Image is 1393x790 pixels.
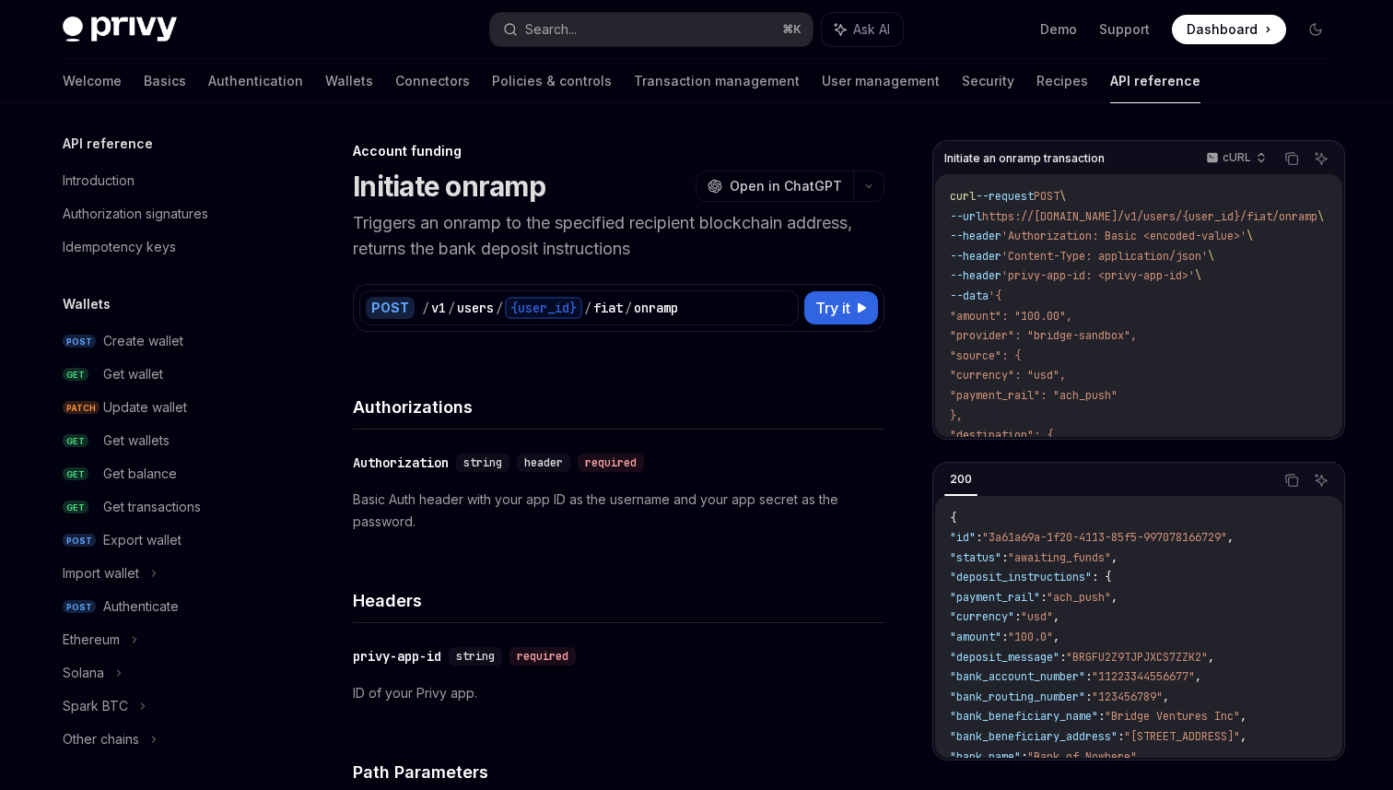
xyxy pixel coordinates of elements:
button: cURL [1196,143,1274,174]
span: POST [63,335,96,348]
span: "usd" [1021,609,1053,624]
span: , [1111,590,1118,605]
a: Support [1099,20,1150,39]
span: 'Content-Type: application/json' [1001,249,1208,264]
div: required [509,647,576,666]
div: required [578,454,644,472]
span: "[STREET_ADDRESS]" [1124,729,1240,744]
p: cURL [1223,150,1251,165]
span: "payment_rail": "ach_push" [950,388,1118,403]
div: / [625,299,632,317]
span: \ [1208,249,1214,264]
a: Dashboard [1172,15,1286,44]
span: : [976,530,982,545]
h4: Headers [353,588,884,613]
a: POSTExport wallet [48,524,284,557]
span: PATCH [63,401,99,415]
a: Demo [1040,20,1077,39]
span: "11223344556677" [1092,669,1195,684]
span: curl [950,189,976,204]
div: / [584,299,591,317]
span: POST [63,534,96,548]
div: privy-app-id [353,647,441,666]
a: Policies & controls [492,59,612,103]
span: ⌘ K [782,22,802,37]
span: "Bridge Ventures Inc" [1105,709,1240,724]
span: , [1227,530,1234,545]
p: Basic Auth header with your app ID as the username and your app secret as the password. [353,489,884,533]
div: Update wallet [103,396,187,419]
span: POST [1034,189,1059,204]
span: "bank_name" [950,749,1021,764]
span: POST [63,600,96,614]
div: Account funding [353,142,884,160]
span: "id" [950,530,976,545]
a: GETGet wallet [48,358,284,391]
div: Authenticate [103,595,179,618]
span: "deposit_instructions" [950,570,1092,584]
span: --url [950,209,982,224]
span: "deposit_message" [950,650,1059,665]
a: Introduction [48,164,284,197]
a: POSTCreate wallet [48,324,284,358]
span: , [1053,630,1059,644]
span: "provider": "bridge-sandbox", [950,328,1137,343]
span: "BRGFU2Z9TJPJXCS7ZZK2" [1066,650,1208,665]
span: Initiate an onramp transaction [944,151,1105,166]
span: "destination": { [950,428,1053,442]
span: "payment_rail" [950,590,1040,605]
span: "3a61a69a-1f20-4113-85f5-997078166729" [982,530,1227,545]
a: User management [822,59,940,103]
div: Authorization [353,454,449,472]
p: Triggers an onramp to the specified recipient blockchain address, returns the bank deposit instru... [353,210,884,262]
span: Ask AI [853,20,890,39]
a: GETGet balance [48,457,284,490]
span: 'privy-app-id: <privy-app-id>' [1001,268,1195,283]
span: : [1021,749,1027,764]
span: "100.0" [1008,630,1053,644]
div: Introduction [63,170,135,192]
a: Recipes [1036,59,1088,103]
span: --request [976,189,1034,204]
span: --header [950,249,1001,264]
span: , [1163,690,1169,704]
span: "source": { [950,348,1021,363]
span: '{ [989,289,1001,303]
span: : [1059,650,1066,665]
div: Spark BTC [63,695,128,717]
a: GETGet wallets [48,424,284,457]
span: GET [63,434,88,448]
div: 200 [944,468,977,490]
span: , [1240,709,1247,724]
span: GET [63,501,88,514]
span: \ [1247,229,1253,243]
button: Ask AI [822,13,903,46]
div: v1 [431,299,446,317]
div: Export wallet [103,529,181,551]
span: "currency" [950,609,1014,624]
span: : [1098,709,1105,724]
span: { [950,511,956,525]
div: Solana [63,662,104,684]
span: Dashboard [1187,20,1258,39]
button: Try it [804,291,878,324]
div: Authorization signatures [63,203,208,225]
span: : [1001,550,1008,565]
span: : { [1092,570,1111,584]
a: Basics [144,59,186,103]
h5: API reference [63,133,153,155]
span: "bank_routing_number" [950,690,1085,704]
div: Import wallet [63,562,139,584]
span: : [1085,669,1092,684]
button: Open in ChatGPT [696,171,853,202]
span: , [1111,550,1118,565]
div: Ethereum [63,629,120,651]
span: , [1208,650,1214,665]
button: Ask AI [1309,468,1333,492]
div: / [496,299,503,317]
span: "status" [950,550,1001,565]
span: --data [950,289,989,303]
span: "bank_beneficiary_name" [950,709,1098,724]
a: GETGet transactions [48,490,284,524]
span: , [1053,609,1059,624]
